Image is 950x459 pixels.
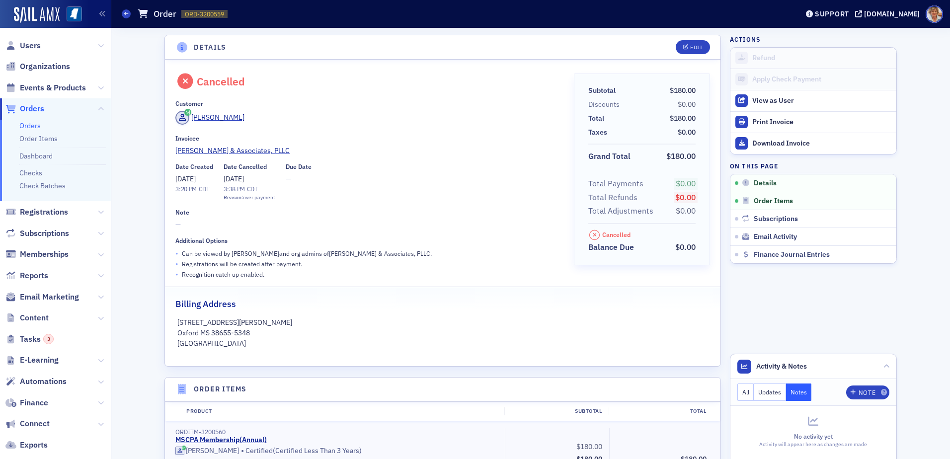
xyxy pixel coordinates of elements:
div: [PERSON_NAME] [191,112,244,123]
span: Users [20,40,41,51]
button: Updates [754,383,786,401]
span: Grand Total [588,151,634,162]
span: $180.00 [666,151,696,161]
span: Exports [20,440,48,451]
a: [PERSON_NAME] & Associates, PLLC [175,146,559,156]
p: Registrations will be created after payment. [182,259,302,268]
div: Due Date [286,163,312,170]
a: Registrations [5,207,68,218]
div: Print Invoice [752,118,891,127]
span: • [175,259,178,269]
span: Email Activity [754,232,797,241]
span: Connect [20,418,50,429]
p: [GEOGRAPHIC_DATA] [177,338,709,349]
div: Date Created [175,163,213,170]
span: Finance [20,397,48,408]
span: Order Items [754,197,793,206]
span: ORD-3200559 [185,10,224,18]
span: $0.00 [675,192,696,202]
span: Taxes [588,127,611,138]
a: Finance [5,397,48,408]
h2: Billing Address [175,298,236,310]
button: View as User [730,90,896,111]
a: Exports [5,440,48,451]
span: $0.00 [675,242,696,252]
span: [DATE] [224,174,244,183]
span: Automations [20,376,67,387]
div: Support [815,9,849,18]
button: [DOMAIN_NAME] [855,10,923,17]
a: Users [5,40,41,51]
span: Tasks [20,334,54,345]
span: $180.00 [576,442,602,451]
div: 3 [43,334,54,344]
span: • [175,248,178,259]
a: Download Invoice [730,133,896,154]
div: Apply Check Payment [752,75,891,84]
h4: On this page [730,161,897,170]
a: Orders [19,121,41,130]
div: Balance Due [588,241,634,253]
div: Taxes [588,127,607,138]
span: Discounts [588,99,623,110]
time: 3:20 PM [175,185,197,193]
div: Additional Options [175,237,228,244]
span: Subtotal [588,85,619,96]
span: Total Payments [588,178,647,190]
div: Product [179,407,504,415]
time: 3:38 PM [224,185,245,193]
span: Memberships [20,249,69,260]
div: Cancelled [197,75,245,88]
a: Orders [5,103,44,114]
div: Grand Total [588,151,631,162]
a: [PERSON_NAME] [175,111,244,125]
div: Total Adjustments [588,205,653,217]
p: [STREET_ADDRESS][PERSON_NAME] [177,317,709,328]
a: View Homepage [60,6,82,23]
span: E-Learning [20,355,59,366]
div: Customer [175,100,203,107]
a: Dashboard [19,152,53,160]
a: Email Marketing [5,292,79,303]
a: Organizations [5,61,70,72]
span: Organizations [20,61,70,72]
a: MSCPA Membership(Annual) [175,436,267,445]
span: $0.00 [678,100,696,109]
span: over payment [243,194,275,202]
a: Print Invoice [730,111,896,133]
button: Note [846,385,889,399]
div: Download Invoice [752,139,891,148]
div: Invoicee [175,135,199,142]
span: • [175,269,178,280]
img: SailAMX [67,6,82,22]
p: Oxford MS 38655-5348 [177,328,709,338]
span: $0.00 [676,206,696,216]
span: Events & Products [20,82,86,93]
span: $0.00 [678,128,696,137]
div: Date Cancelled [224,163,267,170]
span: CDT [197,185,210,193]
span: Subscriptions [20,228,69,239]
a: Automations [5,376,67,387]
img: SailAMX [14,7,60,23]
a: Content [5,312,49,323]
p: Recognition catch up enabled. [182,270,264,279]
span: Subscriptions [754,215,798,224]
span: Total Refunds [588,192,641,204]
div: [DOMAIN_NAME] [864,9,920,18]
span: Activity & Notes [756,361,807,372]
div: Discounts [588,99,620,110]
div: No activity yet [737,432,889,441]
span: Registrations [20,207,68,218]
span: $180.00 [670,86,696,95]
span: Kinney & Associates, PLLC [175,146,290,156]
h4: Order Items [194,384,246,394]
h4: Details [194,42,227,53]
a: Check Batches [19,181,66,190]
span: $180.00 [670,114,696,123]
p: Can be viewed by [PERSON_NAME] and org admins of [PERSON_NAME] & Associates, PLLC . [182,249,432,258]
div: Total Refunds [588,192,637,204]
span: Profile [926,5,943,23]
span: Finance Journal Entries [754,250,830,259]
